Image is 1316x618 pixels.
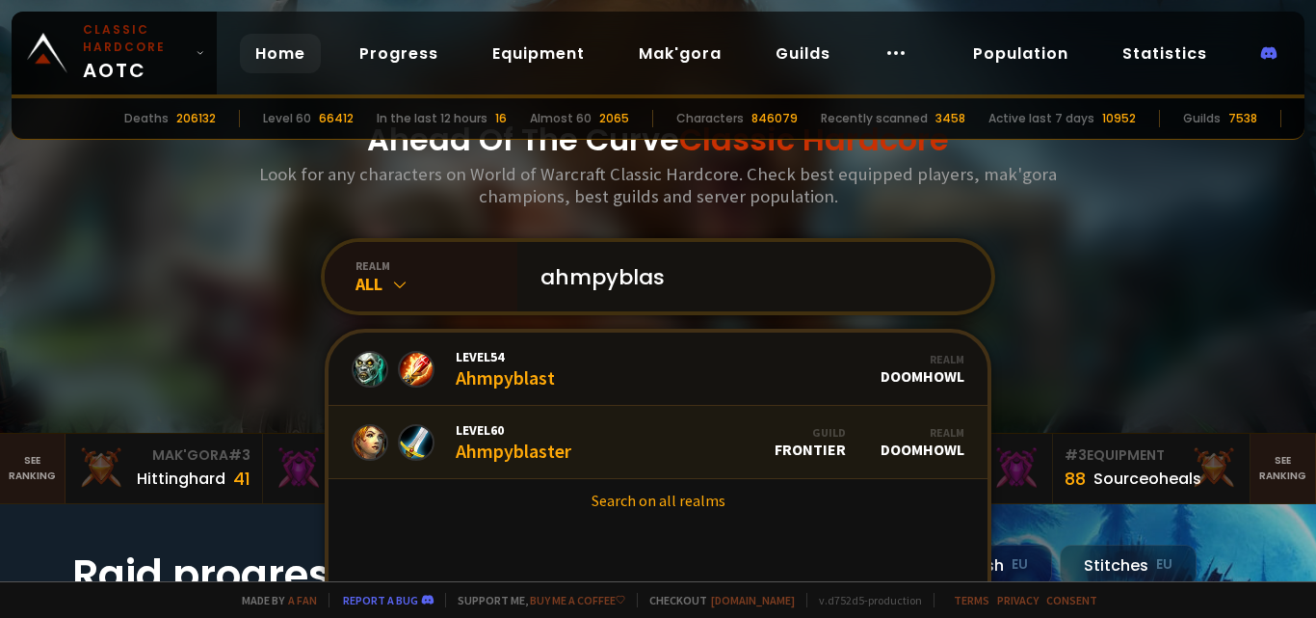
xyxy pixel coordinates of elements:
[288,593,317,607] a: a fan
[72,545,458,605] h1: Raid progress
[1250,434,1316,503] a: Seeranking
[1012,555,1028,575] small: EU
[1046,593,1097,607] a: Consent
[760,34,846,73] a: Guilds
[251,163,1065,207] h3: Look for any characters on World of Warcraft Classic Hardcore. Check best equipped players, mak'g...
[1107,34,1223,73] a: Statistics
[83,21,188,85] span: AOTC
[343,593,418,607] a: Report a bug
[445,593,625,607] span: Support me,
[263,110,311,127] div: Level 60
[83,21,188,56] small: Classic Hardcore
[495,110,507,127] div: 16
[711,593,795,607] a: [DOMAIN_NAME]
[1065,466,1086,492] div: 88
[530,593,625,607] a: Buy me a coffee
[230,593,317,607] span: Made by
[806,593,922,607] span: v. d752d5 - production
[66,434,263,503] a: Mak'Gora#3Hittinghard41
[988,110,1094,127] div: Active last 7 days
[751,110,798,127] div: 846079
[263,434,461,503] a: Mak'Gora#2Rivench100
[997,593,1039,607] a: Privacy
[1065,445,1238,466] div: Equipment
[275,445,448,466] div: Mak'Gora
[456,348,555,390] div: Ahmpyblast
[1053,434,1250,503] a: #3Equipment88Sourceoheals
[599,110,629,127] div: 2065
[1060,545,1197,586] div: Stitches
[775,425,846,459] div: Frontier
[1093,467,1201,491] div: Sourceoheals
[881,425,964,459] div: Doomhowl
[477,34,600,73] a: Equipment
[881,352,964,386] div: Doomhowl
[329,333,987,406] a: Level54AhmpyblastRealmDoomhowl
[1183,110,1221,127] div: Guilds
[1228,110,1257,127] div: 7538
[355,258,517,273] div: realm
[821,110,928,127] div: Recently scanned
[954,593,989,607] a: Terms
[456,421,571,439] span: Level 60
[137,467,225,491] div: Hittinghard
[12,12,217,94] a: Classic HardcoreAOTC
[935,110,965,127] div: 3458
[344,34,454,73] a: Progress
[77,445,250,466] div: Mak'Gora
[881,425,964,440] div: Realm
[319,110,354,127] div: 66412
[775,425,846,440] div: Guild
[676,110,744,127] div: Characters
[228,445,250,465] span: # 3
[529,242,968,311] input: Search a character...
[377,110,487,127] div: In the last 12 hours
[355,273,517,295] div: All
[1156,555,1172,575] small: EU
[124,110,169,127] div: Deaths
[530,110,592,127] div: Almost 60
[329,479,987,522] a: Search on all realms
[456,421,571,463] div: Ahmpyblaster
[637,593,795,607] span: Checkout
[176,110,216,127] div: 206132
[456,348,555,365] span: Level 54
[367,117,949,163] h1: Ahead Of The Curve
[1102,110,1136,127] div: 10952
[881,352,964,366] div: Realm
[233,466,250,492] div: 41
[958,34,1084,73] a: Population
[329,406,987,479] a: Level60AhmpyblasterGuildFrontierRealmDoomhowl
[240,34,321,73] a: Home
[623,34,737,73] a: Mak'gora
[1065,445,1087,465] span: # 3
